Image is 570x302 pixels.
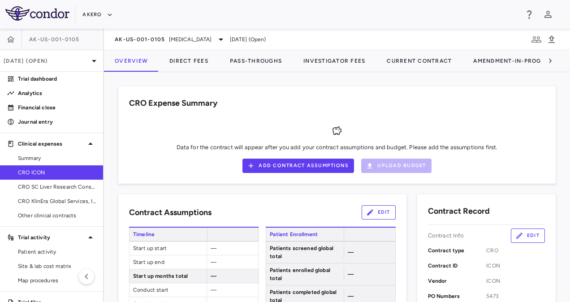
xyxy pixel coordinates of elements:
p: Trial dashboard [18,75,96,83]
p: Data for the contract will appear after you add your contract assumptions and budget. Please add ... [177,143,498,151]
p: Vendor [428,277,487,285]
span: Patient activity [18,248,96,256]
span: Patients enrolled global total [266,263,343,285]
button: Investigator Fees [293,50,376,72]
span: Other clinical contracts [18,211,96,220]
span: [MEDICAL_DATA] [169,35,212,43]
span: — [211,273,216,279]
button: Current Contract [376,50,462,72]
span: — [348,271,354,277]
span: — [211,259,216,265]
span: Patients screened global total [266,242,343,263]
span: AK-US-001-0105 [115,36,165,43]
button: Edit [362,205,396,220]
span: Patient Enrollment [266,228,344,241]
p: [DATE] (Open) [4,57,89,65]
span: ICON [486,262,545,270]
span: Timeline [129,228,207,241]
button: Amendment-In-Progress [462,50,567,72]
h6: CRO Expense Summary [129,97,217,109]
span: ICON [486,277,545,285]
span: Map procedures [18,276,96,285]
span: Site & lab cost matrix [18,262,96,270]
button: Pass-Throughs [219,50,293,72]
p: Contract Info [428,232,464,240]
span: — [348,249,354,255]
span: AK-US-001-0105 [29,36,80,43]
img: logo-full-BYUhSk78.svg [5,6,69,21]
button: Akero [82,8,112,22]
button: Overview [104,50,159,72]
p: Journal entry [18,118,96,126]
span: Conduct start [130,283,207,297]
span: CRO ICON [18,168,96,177]
span: — [211,287,216,293]
span: Start up months total [130,269,207,283]
button: Direct Fees [159,50,219,72]
span: — [348,293,354,299]
p: Contract type [428,246,487,255]
span: CRO [486,246,545,255]
button: Add Contract Assumptions [242,159,354,173]
span: CRO SC Liver Research Consortium LLC [18,183,96,191]
p: Analytics [18,89,96,97]
span: [DATE] (Open) [230,35,266,43]
button: Edit [511,229,545,243]
span: Summary [18,154,96,162]
p: Contract ID [428,262,487,270]
p: Clinical expenses [18,140,85,148]
span: CRO KlinEra Global Services, Inc [18,197,96,205]
p: Financial close [18,104,96,112]
p: PO Numbers [428,292,487,300]
h6: Contract Record [428,205,490,217]
h6: Contract Assumptions [129,207,212,219]
span: Start up start [130,242,207,255]
span: Start up end [130,255,207,269]
span: — [211,245,216,251]
p: Trial activity [18,233,85,242]
span: 5473 [486,292,545,300]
